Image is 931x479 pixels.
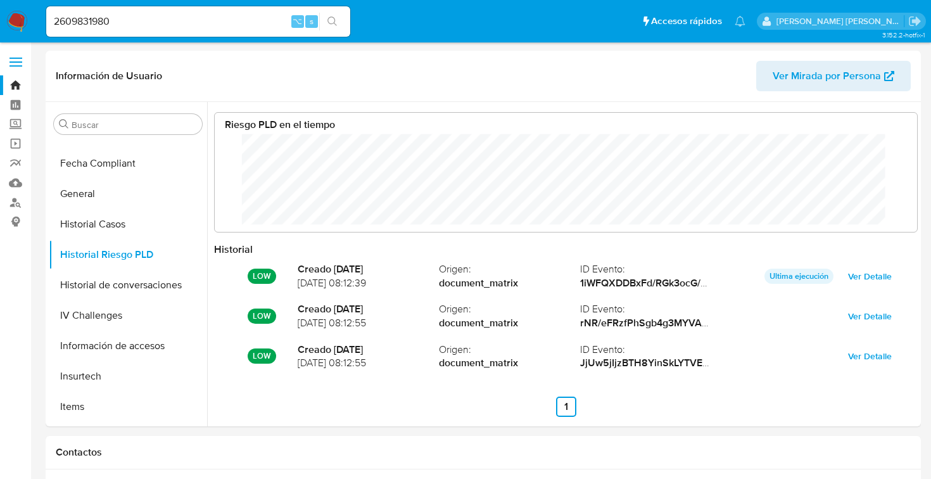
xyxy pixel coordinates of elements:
[72,119,197,131] input: Buscar
[49,148,207,179] button: Fecha Compliant
[439,276,580,290] strong: document_matrix
[839,266,901,286] button: Ver Detalle
[839,306,901,326] button: Ver Detalle
[298,262,439,276] strong: Creado [DATE]
[298,356,439,370] span: [DATE] 08:12:55
[776,15,904,27] p: rene.vale@mercadolibre.com
[293,15,302,27] span: ⌥
[49,422,207,452] button: KYC
[319,13,345,30] button: search-icon
[773,61,881,91] span: Ver Mirada por Persona
[848,307,892,325] span: Ver Detalle
[908,15,921,28] a: Salir
[56,446,911,459] h1: Contactos
[49,392,207,422] button: Items
[556,397,576,417] a: Ir a la página 1
[580,302,721,316] span: ID Evento :
[848,347,892,365] span: Ver Detalle
[298,302,439,316] strong: Creado [DATE]
[756,61,911,91] button: Ver Mirada por Persona
[580,343,721,357] span: ID Evento :
[214,397,918,417] nav: Paginación
[439,302,580,316] span: Origen :
[848,267,892,285] span: Ver Detalle
[298,276,439,290] span: [DATE] 08:12:39
[49,300,207,331] button: IV Challenges
[49,361,207,392] button: Insurtech
[580,262,721,276] span: ID Evento :
[764,269,833,284] p: Ultima ejecución
[248,309,276,324] p: LOW
[248,348,276,364] p: LOW
[49,239,207,270] button: Historial Riesgo PLD
[298,316,439,330] span: [DATE] 08:12:55
[735,16,745,27] a: Notificaciones
[46,13,350,30] input: Buscar usuario o caso...
[298,343,439,357] strong: Creado [DATE]
[310,15,313,27] span: s
[225,117,335,132] strong: Riesgo PLD en el tiempo
[49,179,207,209] button: General
[439,316,580,330] strong: document_matrix
[439,356,580,370] strong: document_matrix
[49,209,207,239] button: Historial Casos
[59,119,69,129] button: Buscar
[248,269,276,284] p: LOW
[439,343,580,357] span: Origen :
[439,262,580,276] span: Origen :
[49,270,207,300] button: Historial de conversaciones
[214,242,253,257] strong: Historial
[49,331,207,361] button: Información de accesos
[56,70,162,82] h1: Información de Usuario
[651,15,722,28] span: Accesos rápidos
[839,346,901,366] button: Ver Detalle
